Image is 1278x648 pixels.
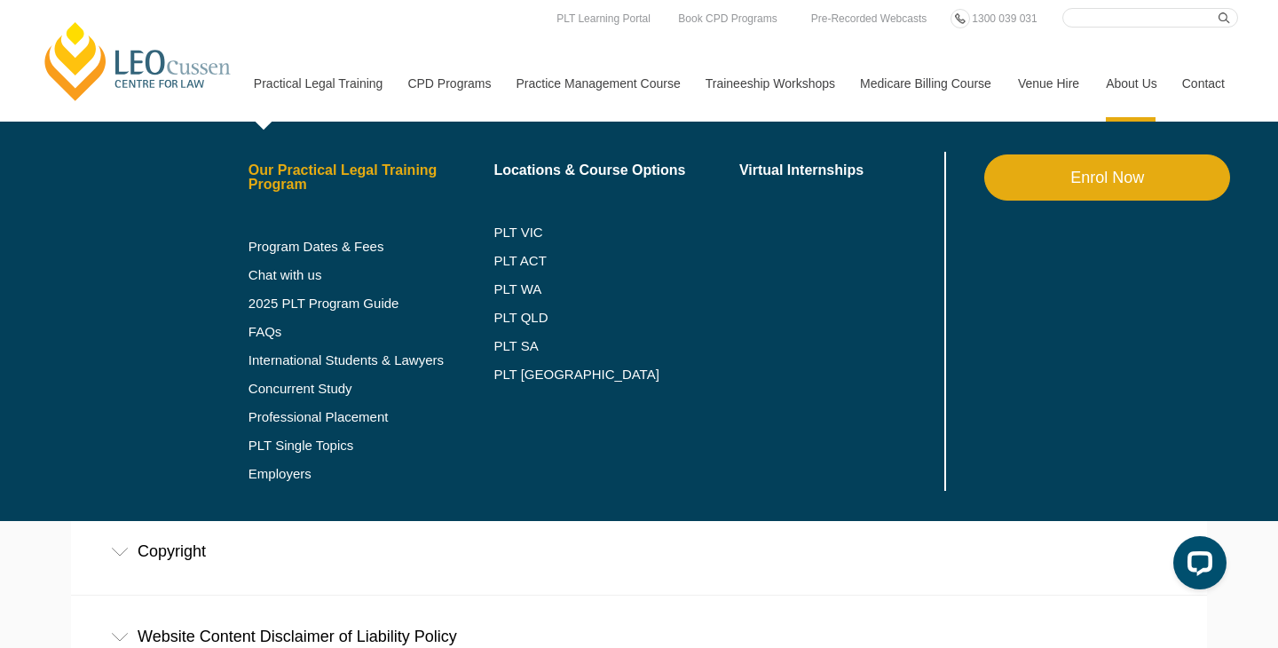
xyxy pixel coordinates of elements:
[847,45,1005,122] a: Medicare Billing Course
[967,9,1041,28] a: 1300 039 031
[493,282,695,296] a: PLT WA
[739,163,941,178] a: Virtual Internships
[248,296,450,311] a: 2025 PLT Program Guide
[503,45,692,122] a: Practice Management Course
[807,9,932,28] a: Pre-Recorded Webcasts
[493,254,739,268] a: PLT ACT
[394,45,502,122] a: CPD Programs
[248,439,494,453] a: PLT Single Topics
[1159,529,1234,604] iframe: LiveChat chat widget
[248,268,494,282] a: Chat with us
[493,225,739,240] a: PLT VIC
[248,163,494,192] a: Our Practical Legal Training Program
[1093,45,1169,122] a: About Us
[71,510,1207,593] div: Copyright
[1005,45,1093,122] a: Venue Hire
[984,154,1230,201] a: Enrol Now
[248,240,494,254] a: Program Dates & Fees
[552,9,655,28] a: PLT Learning Portal
[493,311,739,325] a: PLT QLD
[493,163,739,178] a: Locations & Course Options
[248,382,494,396] a: Concurrent Study
[248,410,494,424] a: Professional Placement
[674,9,781,28] a: Book CPD Programs
[493,367,739,382] a: PLT [GEOGRAPHIC_DATA]
[40,20,236,103] a: [PERSON_NAME] Centre for Law
[692,45,847,122] a: Traineeship Workshops
[248,353,494,367] a: International Students & Lawyers
[248,325,494,339] a: FAQs
[248,467,494,481] a: Employers
[493,339,739,353] a: PLT SA
[1169,45,1238,122] a: Contact
[972,12,1037,25] span: 1300 039 031
[241,45,395,122] a: Practical Legal Training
